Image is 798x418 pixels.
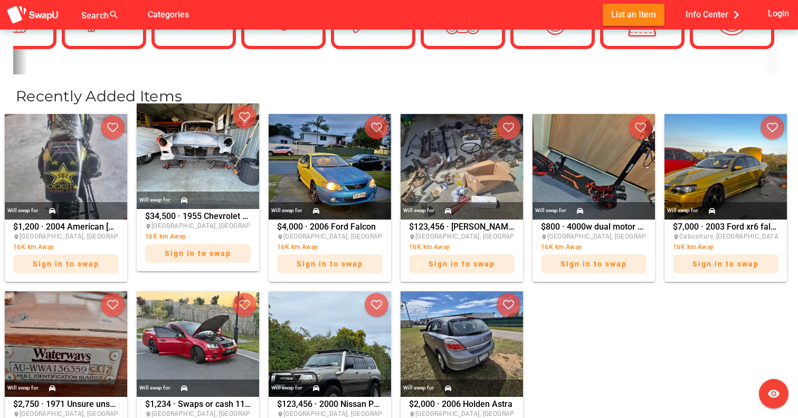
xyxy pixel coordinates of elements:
a: Will swap for$1,200 · 2004 American [PERSON_NAME](rep)[GEOGRAPHIC_DATA], [GEOGRAPHIC_DATA]16K km ... [2,114,130,282]
span: 16K km Away [541,243,582,251]
span: Recently Added Items [16,87,182,105]
span: Sign in to swap [560,260,627,268]
span: Sign in to swap [33,260,99,268]
img: nicholas.robertson%2Bfacebook%40swapu.com.au%2F1255180966265839%2F1255180966265839-photo-0.jpg [664,114,787,220]
span: Sign in to swap [692,260,759,268]
button: Login [766,4,792,23]
div: Will swap for [403,205,434,216]
span: [GEOGRAPHIC_DATA], [GEOGRAPHIC_DATA] [20,233,151,240]
a: Categories [139,9,197,19]
i: place [277,411,283,417]
img: nicholas.robertson%2Bfacebook%40swapu.com.au%2F2184815361942868%2F2184815361942868-photo-0.jpg [5,114,127,220]
span: 16K km Away [13,243,54,251]
i: place [13,411,20,417]
a: Will swap for$7,000 · 2003 Ford xr6 falconCaboolture, [GEOGRAPHIC_DATA]16K km AwaySign in to swap [662,114,790,282]
div: Will swap for [139,382,170,394]
div: Will swap for [7,382,39,394]
div: $1,200 · 2004 American [PERSON_NAME](rep) [13,223,119,279]
div: Will swap for [667,205,698,216]
button: List an Item [603,4,664,25]
div: Will swap for [403,382,434,394]
i: place [673,234,679,240]
span: [GEOGRAPHIC_DATA], [GEOGRAPHIC_DATA] [415,233,547,240]
span: 16K km Away [409,243,450,251]
span: Info Center [686,6,744,23]
button: Info Center [677,4,753,25]
a: Will swap for$123,456 · [PERSON_NAME] parts[GEOGRAPHIC_DATA], [GEOGRAPHIC_DATA]16K km AwaySign in... [398,114,526,282]
span: [GEOGRAPHIC_DATA], [GEOGRAPHIC_DATA] [283,410,415,417]
i: chevron_right [728,7,744,23]
img: nicholas.robertson%2Bfacebook%40swapu.com.au%2F1865557241046101%2F1865557241046101-photo-0.jpg [137,103,259,209]
img: aSD8y5uGLpzPJLYTcYcjNu3laj1c05W5KWf0Ds+Za8uybjssssuu+yyyy677LKX2n+PWMSDJ9a87AAAAABJRU5ErkJggg== [6,5,59,25]
img: nicholas.robertson%2Bfacebook%40swapu.com.au%2F1032107355669820%2F1032107355669820-photo-0.jpg [533,114,655,220]
img: nicholas.robertson%2Bfacebook%40swapu.com.au%2F1331587415640357%2F1331587415640357-photo-0.jpg [401,114,523,220]
i: place [541,234,547,240]
div: Will swap for [271,205,302,216]
img: nicholas.robertson%2Bfacebook%40swapu.com.au%2F1487611919105617%2F1487611919105617-photo-0.jpg [137,291,259,397]
i: place [277,234,283,240]
div: $7,000 · 2003 Ford xr6 falcon [673,223,778,279]
a: Will swap for$34,500 · 1955 Chevrolet 210[GEOGRAPHIC_DATA], [GEOGRAPHIC_DATA]16K km AwaySign in t... [134,114,262,282]
img: nicholas.robertson%2Bfacebook%40swapu.com.au%2F604566106074791%2F604566106074791-photo-0.jpg [5,291,127,397]
div: $4,000 · 2006 Ford Falcon [277,223,383,279]
span: Caboolture, [GEOGRAPHIC_DATA] [679,233,781,240]
div: $123,456 · [PERSON_NAME] parts [409,223,515,279]
span: Login [768,6,789,21]
i: visibility [767,387,780,400]
span: 16K km Away [145,233,186,240]
span: [GEOGRAPHIC_DATA], [GEOGRAPHIC_DATA] [20,410,151,417]
span: [GEOGRAPHIC_DATA], [GEOGRAPHIC_DATA] [151,410,283,417]
span: List an Item [611,7,656,22]
span: [GEOGRAPHIC_DATA], [GEOGRAPHIC_DATA] [151,222,283,230]
a: Will swap for$4,000 · 2006 Ford Falcon[GEOGRAPHIC_DATA], [GEOGRAPHIC_DATA]16K km AwaySign in to swap [266,114,394,282]
div: Will swap for [139,194,170,206]
div: Will swap for [271,382,302,394]
img: nicholas.robertson%2Bfacebook%40swapu.com.au%2F1231063405009320%2F1231063405009320-photo-0.jpg [269,291,391,397]
i: false [132,8,145,21]
div: $800 · 4000w dual motor scooter brand new off eBay. [541,223,647,279]
div: $34,500 · 1955 Chevrolet 210 [145,212,251,268]
span: 16K km Away [277,243,318,251]
i: place [145,411,151,417]
i: place [409,411,415,417]
div: Will swap for [535,205,566,216]
span: [GEOGRAPHIC_DATA], [GEOGRAPHIC_DATA] [415,410,547,417]
div: Will swap for [7,205,39,216]
span: 16K km Away [673,243,714,251]
span: Categories [148,6,189,23]
button: Categories [139,4,197,25]
span: Sign in to swap [165,249,231,258]
img: nicholas.robertson%2Bfacebook%40swapu.com.au%2F1787904998819495%2F1787904998819495-photo-0.jpg [269,114,391,220]
span: Sign in to swap [297,260,363,268]
a: Will swap for$800 · 4000w dual motor scooter brand new off eBay.[GEOGRAPHIC_DATA], [GEOGRAPHIC_DA... [530,114,658,282]
img: nicholas.robertson%2Bfacebook%40swapu.com.au%2F774618545300816%2F774618545300816-photo-0.jpg [401,291,523,397]
i: place [13,234,20,240]
span: [GEOGRAPHIC_DATA], [GEOGRAPHIC_DATA] [283,233,415,240]
span: Sign in to swap [429,260,495,268]
span: [GEOGRAPHIC_DATA], [GEOGRAPHIC_DATA] [547,233,679,240]
i: place [409,234,415,240]
i: place [145,223,151,230]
